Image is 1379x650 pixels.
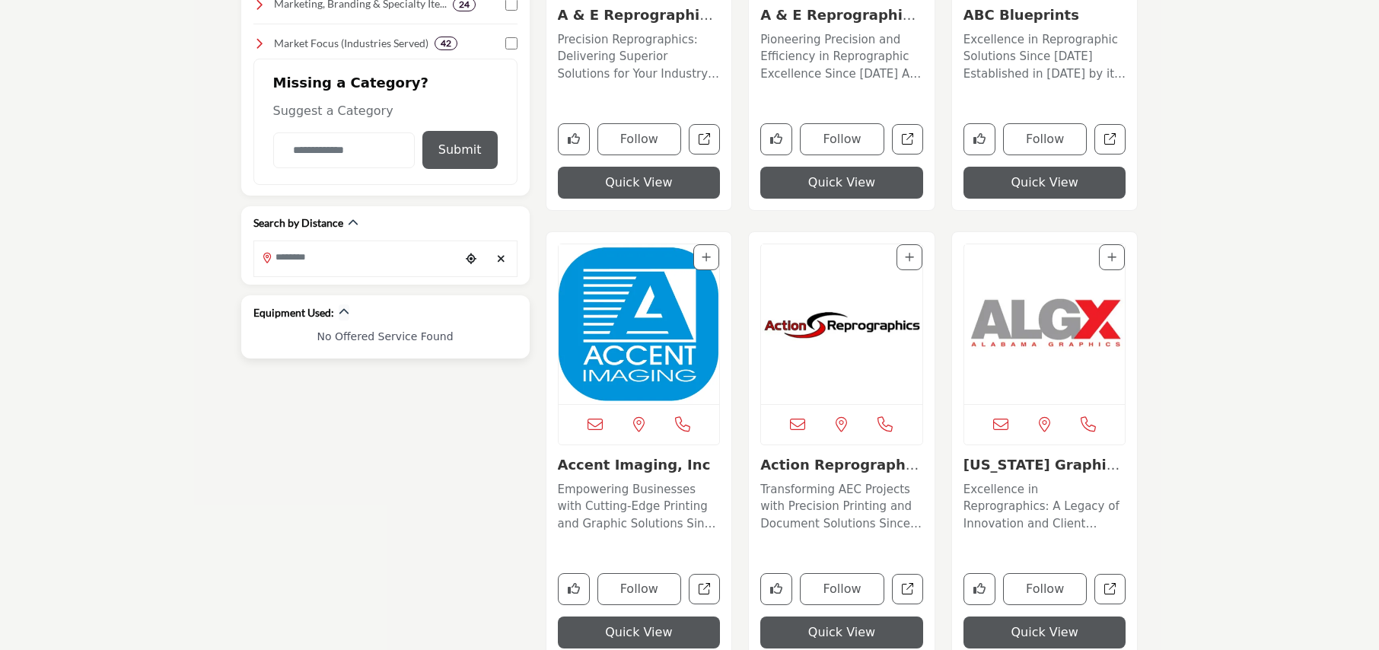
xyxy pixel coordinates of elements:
[273,132,415,168] input: Category Name
[253,215,343,231] h2: Search by Distance
[761,244,922,404] a: Open Listing in new tab
[905,251,914,263] a: Add To List
[597,573,682,605] button: Follow
[558,7,721,24] h3: A & E Reprographics - AZ
[760,457,919,489] a: Action Reprographics...
[800,123,884,155] button: Follow
[963,573,995,605] button: Like company
[1094,574,1126,605] a: Open alabama-graphics-engineering-supply-inc in new tab
[963,457,1126,473] h3: Alabama Graphics & Engineering Supply, Inc.
[558,617,721,648] button: Quick View
[760,123,792,155] button: Like company
[760,167,923,199] button: Quick View
[760,617,923,648] button: Quick View
[760,573,792,605] button: Like company
[963,27,1126,83] a: Excellence in Reprographic Solutions Since [DATE] Established in [DATE] by its founder [PERSON_NA...
[963,617,1126,648] button: Quick View
[1094,124,1126,155] a: Open abc-blueprints in new tab
[964,244,1126,404] img: Alabama Graphics & Engineering Supply, Inc.
[689,124,720,155] a: Open a-e-reprographics-az in new tab
[963,167,1126,199] button: Quick View
[273,104,393,118] span: Suggest a Category
[800,573,884,605] button: Follow
[558,457,721,473] h3: Accent Imaging, Inc
[253,330,518,343] h6: No Offered Service Found
[460,243,482,276] div: Choose your current location
[963,123,995,155] button: Like company
[760,7,916,40] a: A & E Reprographics,...
[505,37,518,49] input: Select Market Focus (Industries Served) checkbox
[760,457,923,473] h3: Action Reprographics
[559,244,720,404] img: Accent Imaging, Inc
[597,123,682,155] button: Follow
[558,123,590,155] button: Like company
[435,37,457,50] div: 42 Results For Market Focus (Industries Served)
[760,7,923,24] h3: A & E Reprographics, Inc. VA
[963,7,1079,23] a: ABC Blueprints
[422,131,498,169] button: Submit
[558,7,716,40] a: A & E Reprographics ...
[1003,123,1088,155] button: Follow
[963,7,1126,24] h3: ABC Blueprints
[254,243,460,272] input: Search Location
[760,27,923,83] a: Pioneering Precision and Efficiency in Reprographic Excellence Since [DATE] As a longstanding lea...
[558,31,721,83] p: Precision Reprographics: Delivering Superior Solutions for Your Industry Needs Located in [GEOGRA...
[558,167,721,199] button: Quick View
[441,38,451,49] b: 42
[490,243,513,276] div: Clear search location
[273,75,498,102] h2: Missing a Category?
[760,481,923,533] p: Transforming AEC Projects with Precision Printing and Document Solutions Since [DATE]. Since [DAT...
[558,481,721,533] p: Empowering Businesses with Cutting-Edge Printing and Graphic Solutions Since [DATE] Founded in [D...
[963,477,1126,533] a: Excellence in Reprographics: A Legacy of Innovation and Client Satisfaction Founded in [DATE], th...
[892,574,923,605] a: Open action-reprographics in new tab
[760,477,923,533] a: Transforming AEC Projects with Precision Printing and Document Solutions Since [DATE]. Since [DAT...
[702,251,711,263] a: Add To List
[963,31,1126,83] p: Excellence in Reprographic Solutions Since [DATE] Established in [DATE] by its founder [PERSON_NA...
[274,36,428,51] h4: Market Focus (Industries Served): Tailored solutions for industries like architecture, constructi...
[559,244,720,404] a: Open Listing in new tab
[558,573,590,605] button: Like company
[558,457,711,473] a: Accent Imaging, Inc
[1003,573,1088,605] button: Follow
[253,305,334,320] h2: Equipment Used:
[558,27,721,83] a: Precision Reprographics: Delivering Superior Solutions for Your Industry Needs Located in [GEOGRA...
[1107,251,1116,263] a: Add To List
[892,124,923,155] a: Open a-e-reprographics-inc-va in new tab
[761,244,922,404] img: Action Reprographics
[558,477,721,533] a: Empowering Businesses with Cutting-Edge Printing and Graphic Solutions Since [DATE] Founded in [D...
[963,481,1126,533] p: Excellence in Reprographics: A Legacy of Innovation and Client Satisfaction Founded in [DATE], th...
[760,31,923,83] p: Pioneering Precision and Efficiency in Reprographic Excellence Since [DATE] As a longstanding lea...
[963,457,1123,489] a: [US_STATE] Graphics & E...
[689,574,720,605] a: Open accent-imaging-inc in new tab
[964,244,1126,404] a: Open Listing in new tab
